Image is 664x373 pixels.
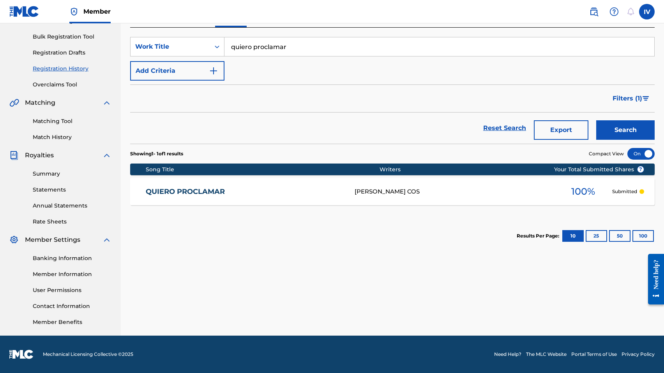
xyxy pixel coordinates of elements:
a: Summary [33,170,111,178]
a: Member Information [33,270,111,278]
p: Results Per Page: [517,232,561,239]
a: Annual Statements [33,202,111,210]
a: Registration Drafts [33,49,111,57]
a: Reset Search [479,120,530,137]
button: 100 [632,230,654,242]
img: filter [643,96,649,101]
a: QUIERO PROCLAMAR [146,187,344,196]
button: Add Criteria [130,61,224,81]
span: Compact View [589,150,624,157]
span: Matching [25,98,55,107]
a: Public Search [586,4,602,19]
span: Filters ( 1 ) [613,94,642,103]
a: Overclaims Tool [33,81,111,89]
a: Need Help? [494,351,521,358]
span: Mechanical Licensing Collective © 2025 [43,351,133,358]
img: search [589,7,599,16]
p: Submitted [612,188,637,195]
button: Search [596,120,655,140]
img: expand [102,151,111,160]
a: Matching Tool [33,117,111,125]
span: ? [638,166,644,172]
span: 100 % [571,185,595,199]
a: Match History [33,133,111,141]
img: Matching [9,98,19,107]
img: expand [102,98,111,107]
button: 25 [586,230,607,242]
button: 10 [562,230,584,242]
p: Showing 1 - 1 of 1 results [130,150,183,157]
span: Member [83,7,111,16]
span: Royalties [25,151,54,160]
button: Filters (1) [608,89,655,108]
button: Export [534,120,588,140]
img: Top Rightsholder [69,7,79,16]
iframe: Chat Widget [625,336,664,373]
a: Bulk Registration Tool [33,33,111,41]
a: User Permissions [33,286,111,294]
div: User Menu [639,4,655,19]
div: Notifications [627,8,634,16]
div: Song Title [146,165,379,174]
div: Help [606,4,622,19]
a: Registration History [33,65,111,73]
img: Royalties [9,151,19,160]
div: Work Title [135,42,205,51]
a: The MLC Website [526,351,567,358]
img: Member Settings [9,235,19,245]
a: Portal Terms of Use [571,351,617,358]
a: Statements [33,186,111,194]
a: Contact Information [33,302,111,310]
span: Your Total Submitted Shares [554,165,644,174]
img: 9d2ae6d4665cec9f34b9.svg [209,66,218,76]
img: expand [102,235,111,245]
a: Member Benefits [33,318,111,326]
a: Banking Information [33,254,111,262]
div: Writers [380,165,579,174]
img: MLC Logo [9,6,39,17]
span: Member Settings [25,235,80,245]
a: Privacy Policy [622,351,655,358]
img: help [609,7,619,16]
iframe: Resource Center [642,248,664,311]
a: Rate Sheets [33,218,111,226]
div: [PERSON_NAME] COS [355,187,554,196]
img: logo [9,350,34,359]
form: Search Form [130,37,655,144]
button: 50 [609,230,630,242]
